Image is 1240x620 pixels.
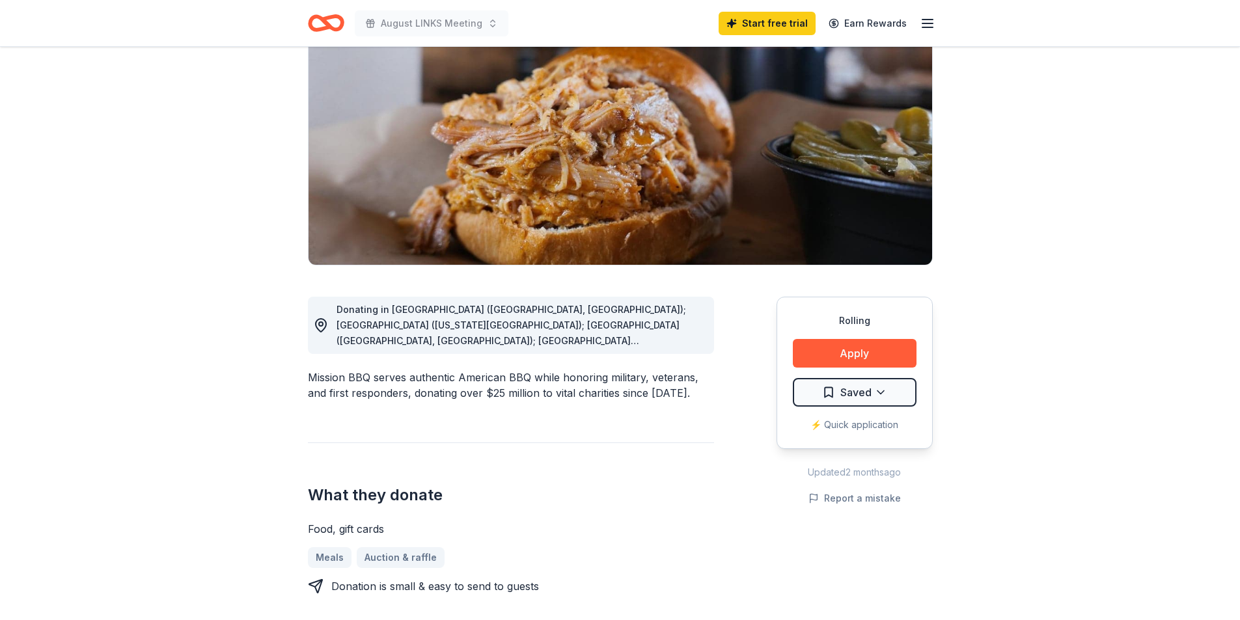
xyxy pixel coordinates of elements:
a: Auction & raffle [357,547,445,568]
div: Rolling [793,313,916,329]
button: August LINKS Meeting [355,10,508,36]
div: Mission BBQ serves authentic American BBQ while honoring military, veterans, and first responders... [308,370,714,401]
a: Start free trial [719,12,816,35]
a: Home [308,8,344,38]
span: Saved [840,384,872,401]
div: Updated 2 months ago [777,465,933,480]
div: Food, gift cards [308,521,714,537]
div: ⚡️ Quick application [793,417,916,433]
button: Saved [793,378,916,407]
a: Meals [308,547,351,568]
a: Earn Rewards [821,12,915,35]
button: Apply [793,339,916,368]
div: Donation is small & easy to send to guests [331,578,539,594]
span: August LINKS Meeting [381,16,482,31]
img: Image for Mission BBQ [309,16,932,265]
h2: What they donate [308,485,714,505]
button: Report a mistake [808,491,901,506]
